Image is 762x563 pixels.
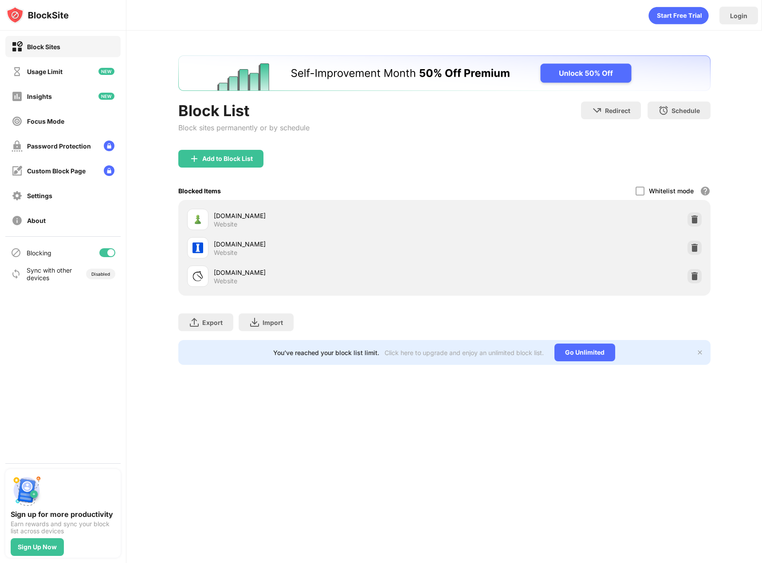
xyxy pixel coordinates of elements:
div: Blocking [27,249,51,257]
img: favicons [192,271,203,281]
img: lock-menu.svg [104,165,114,176]
div: Sync with other devices [27,266,72,281]
div: Password Protection [27,142,91,150]
div: Usage Limit [27,68,63,75]
div: Go Unlimited [554,344,615,361]
div: Earn rewards and sync your block list across devices [11,520,115,535]
img: push-signup.svg [11,474,43,506]
div: You’ve reached your block list limit. [273,349,379,356]
div: animation [648,7,709,24]
div: Click here to upgrade and enjoy an unlimited block list. [385,349,544,356]
div: Website [214,249,237,257]
div: Block sites permanently or by schedule [178,123,310,132]
img: new-icon.svg [98,68,114,75]
div: Disabled [91,271,110,277]
div: Blocked Items [178,187,221,195]
img: about-off.svg [12,215,23,226]
img: logo-blocksite.svg [6,6,69,24]
img: blocking-icon.svg [11,247,21,258]
div: Add to Block List [202,155,253,162]
div: Login [730,12,747,20]
div: Settings [27,192,52,199]
div: Sign up for more productivity [11,510,115,519]
img: customize-block-page-off.svg [12,165,23,176]
img: focus-off.svg [12,116,23,127]
div: About [27,217,46,224]
img: new-icon.svg [98,93,114,100]
div: [DOMAIN_NAME] [214,239,444,249]
img: sync-icon.svg [11,269,21,279]
img: insights-off.svg [12,91,23,102]
div: Website [214,277,237,285]
div: Block Sites [27,43,60,51]
div: Sign Up Now [18,543,57,551]
div: Insights [27,93,52,100]
div: [DOMAIN_NAME] [214,211,444,220]
img: x-button.svg [696,349,703,356]
div: [DOMAIN_NAME] [214,268,444,277]
div: Focus Mode [27,117,64,125]
div: Website [214,220,237,228]
div: Import [263,319,283,326]
div: Schedule [672,107,700,114]
div: Custom Block Page [27,167,86,175]
img: favicons [192,214,203,225]
iframe: Banner [178,55,711,91]
img: time-usage-off.svg [12,66,23,77]
img: block-on.svg [12,41,23,52]
img: lock-menu.svg [104,141,114,151]
img: password-protection-off.svg [12,141,23,152]
div: Redirect [605,107,630,114]
img: favicons [192,242,203,253]
div: Block List [178,102,310,120]
div: Whitelist mode [649,187,694,195]
img: settings-off.svg [12,190,23,201]
div: Export [202,319,223,326]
